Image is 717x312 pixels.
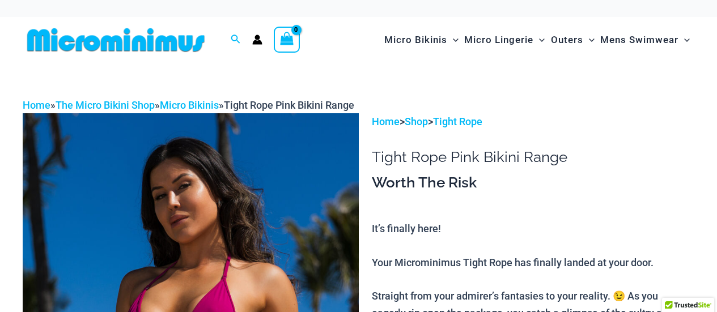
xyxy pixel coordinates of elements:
span: Menu Toggle [678,25,690,54]
a: Home [372,116,400,127]
span: » » » [23,99,354,111]
a: Micro BikinisMenu ToggleMenu Toggle [381,23,461,57]
span: Outers [551,25,583,54]
a: The Micro Bikini Shop [56,99,155,111]
a: View Shopping Cart, empty [274,27,300,53]
a: Shop [405,116,428,127]
p: > > [372,113,694,130]
span: Menu Toggle [533,25,545,54]
span: Micro Bikinis [384,25,447,54]
nav: Site Navigation [380,21,694,59]
a: Micro Bikinis [160,99,219,111]
span: Menu Toggle [447,25,459,54]
span: Mens Swimwear [600,25,678,54]
a: Mens SwimwearMenu ToggleMenu Toggle [597,23,693,57]
span: Tight Rope Pink Bikini Range [224,99,354,111]
img: MM SHOP LOGO FLAT [23,27,209,53]
h1: Tight Rope Pink Bikini Range [372,148,694,166]
a: Micro LingerieMenu ToggleMenu Toggle [461,23,548,57]
a: Account icon link [252,35,262,45]
a: Tight Rope [433,116,482,127]
span: Micro Lingerie [464,25,533,54]
h3: Worth The Risk [372,173,694,193]
a: Home [23,99,50,111]
span: Menu Toggle [583,25,595,54]
a: OutersMenu ToggleMenu Toggle [548,23,597,57]
a: Search icon link [231,33,241,47]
